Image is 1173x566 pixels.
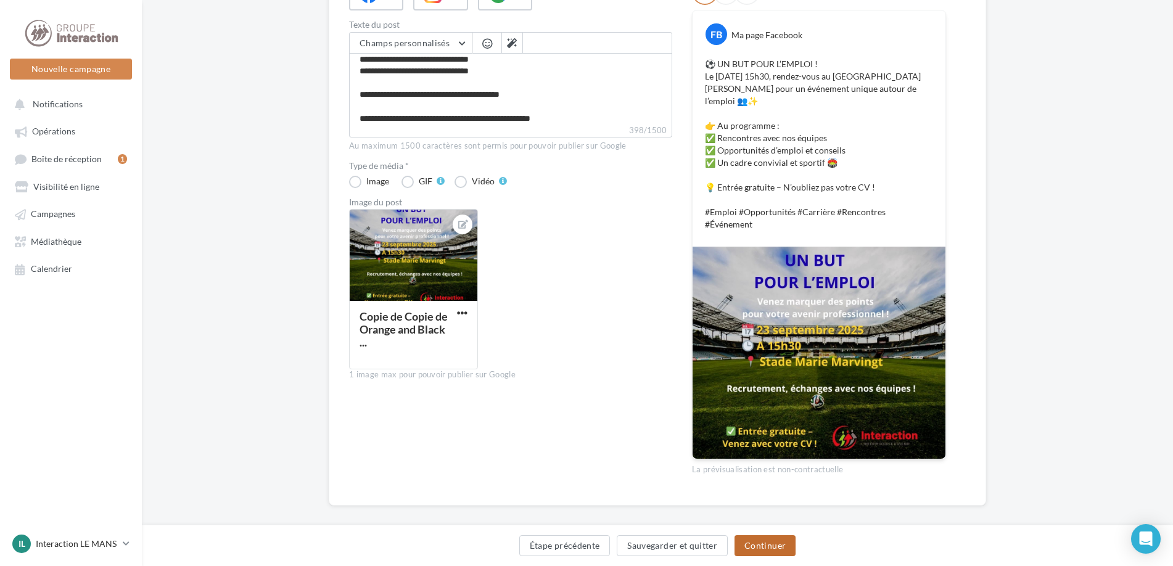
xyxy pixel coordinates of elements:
[731,29,802,41] div: Ma page Facebook
[349,198,672,207] div: Image du post
[735,535,796,556] button: Continuer
[31,209,75,219] span: Campagnes
[7,92,130,115] button: Notifications
[33,181,99,192] span: Visibilité en ligne
[617,535,728,556] button: Sauvegarder et quitter
[692,459,946,475] div: La prévisualisation est non-contractuelle
[1131,524,1161,554] div: Open Intercom Messenger
[360,310,448,349] div: Copie de Copie de Orange and Black ...
[419,177,432,186] div: GIF
[10,59,132,80] button: Nouvelle campagne
[519,535,611,556] button: Étape précédente
[350,33,472,54] button: Champs personnalisés
[10,532,132,556] a: IL Interaction LE MANS
[118,154,127,164] div: 1
[7,147,134,170] a: Boîte de réception1
[7,120,134,142] a: Opérations
[349,369,672,380] div: 1 image max pour pouvoir publier sur Google
[33,99,83,109] span: Notifications
[19,538,25,550] span: IL
[349,124,672,137] label: 398/1500
[705,58,933,231] p: ⚽ UN BUT POUR L’EMPLOI ! Le [DATE] 15h30, rendez-vous au [GEOGRAPHIC_DATA][PERSON_NAME] pour un é...
[7,175,134,197] a: Visibilité en ligne
[36,538,118,550] p: Interaction LE MANS
[472,177,495,186] div: Vidéo
[7,257,134,279] a: Calendrier
[349,141,672,152] div: Au maximum 1500 caractères sont permis pour pouvoir publier sur Google
[7,202,134,224] a: Campagnes
[31,236,81,247] span: Médiathèque
[32,126,75,137] span: Opérations
[31,154,102,164] span: Boîte de réception
[706,23,727,45] div: FB
[360,38,450,48] span: Champs personnalisés
[7,230,134,252] a: Médiathèque
[349,162,672,170] label: Type de média *
[31,264,72,274] span: Calendrier
[366,177,389,186] div: Image
[349,20,672,29] label: Texte du post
